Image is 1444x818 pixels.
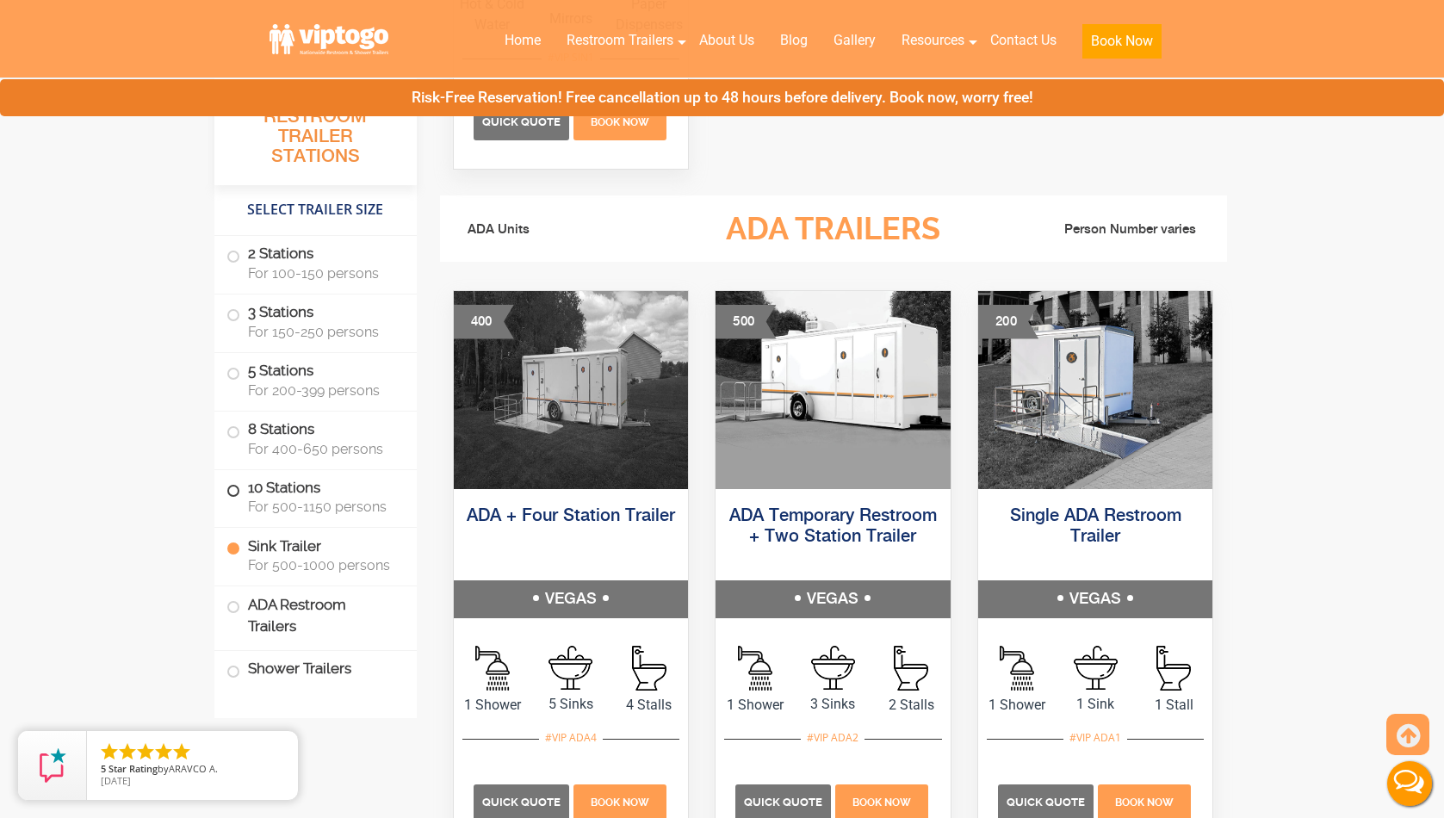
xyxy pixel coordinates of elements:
[1063,727,1127,749] div: #VIP ADA1
[1156,646,1191,691] img: an icon of stall
[474,793,572,809] a: Quick Quote
[35,748,70,783] img: Review Rating
[821,22,889,59] a: Gallery
[978,291,1213,489] img: Single ADA
[248,441,396,457] span: For 400-650 persons
[744,796,822,809] span: Quick Quote
[716,580,951,618] h5: VEGAS
[99,741,120,762] li: 
[248,265,396,282] span: For 100-150 persons
[454,291,689,489] img: An outside photo of ADA + 4 Station Trailer
[226,236,405,289] label: 2 Stations
[1074,646,1118,690] img: an icon of sink
[729,507,937,546] a: ADA Temporary Restroom + Two Station Trailer
[872,695,951,716] span: 2 Stalls
[482,115,561,128] span: Quick Quote
[248,382,396,399] span: For 200-399 persons
[738,646,772,691] img: an icon of Shower
[171,741,192,762] li: 
[248,499,396,515] span: For 500-1150 persons
[539,727,603,749] div: #VIP ADA4
[248,324,396,340] span: For 150-250 persons
[978,580,1213,618] h5: VEGAS
[1057,694,1135,715] span: 1 Sink
[735,793,834,809] a: Quick Quote
[1095,793,1193,809] a: Book Now
[591,116,649,128] span: Book Now
[153,741,174,762] li: 
[226,353,405,406] label: 5 Stations
[852,796,911,809] span: Book Now
[1000,646,1034,691] img: an icon of Shower
[632,646,666,691] img: an icon of stall
[978,305,1038,339] div: 200
[226,294,405,348] label: 3 Stations
[101,764,284,776] span: by
[889,22,977,59] a: Resources
[482,796,561,809] span: Quick Quote
[214,194,417,226] h4: Select Trailer Size
[686,22,767,59] a: About Us
[531,694,610,715] span: 5 Sinks
[834,793,931,809] a: Book Now
[1010,507,1181,546] a: Single ADA Restroom Trailer
[716,305,776,339] div: 500
[226,586,405,645] label: ADA Restroom Trailers
[226,470,405,524] label: 10 Stations
[1069,22,1174,69] a: Book Now
[475,646,510,691] img: an icon of Shower
[467,507,675,525] a: ADA + Four Station Trailer
[454,305,514,339] div: 400
[548,646,592,690] img: an icon of sink
[1007,796,1085,809] span: Quick Quote
[226,412,405,465] label: 8 Stations
[644,213,1021,247] h3: ADA Trailers
[454,580,689,618] h5: VEGAS
[571,793,668,809] a: Book Now
[977,22,1069,59] a: Contact Us
[811,646,855,690] img: an icon of sink
[801,727,865,749] div: #VIP ADA2
[226,651,405,688] label: Shower Trailers
[1135,695,1213,716] span: 1 Stall
[108,762,158,775] span: Star Rating
[554,22,686,59] a: Restroom Trailers
[248,557,396,573] span: For 500-1000 persons
[214,82,417,185] h3: All Portable Restroom Trailer Stations
[101,774,131,787] span: [DATE]
[998,793,1096,809] a: Quick Quote
[1115,796,1174,809] span: Book Now
[1022,220,1215,240] li: Person Number varies
[1375,749,1444,818] button: Live Chat
[978,695,1057,716] span: 1 Shower
[591,796,649,809] span: Book Now
[767,22,821,59] a: Blog
[894,646,928,691] img: an icon of stall
[226,528,405,581] label: Sink Trailer
[135,741,156,762] li: 
[716,695,794,716] span: 1 Shower
[794,694,872,715] span: 3 Sinks
[117,741,138,762] li: 
[492,22,554,59] a: Home
[452,204,645,256] li: ADA Units
[169,762,218,775] span: ARAVCO A.
[571,113,668,129] a: Book Now
[101,762,106,775] span: 5
[610,695,688,716] span: 4 Stalls
[454,695,532,716] span: 1 Shower
[716,291,951,489] img: Three restrooms out of which one ADA, one female and one male
[474,113,572,129] a: Quick Quote
[1082,24,1162,59] button: Book Now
